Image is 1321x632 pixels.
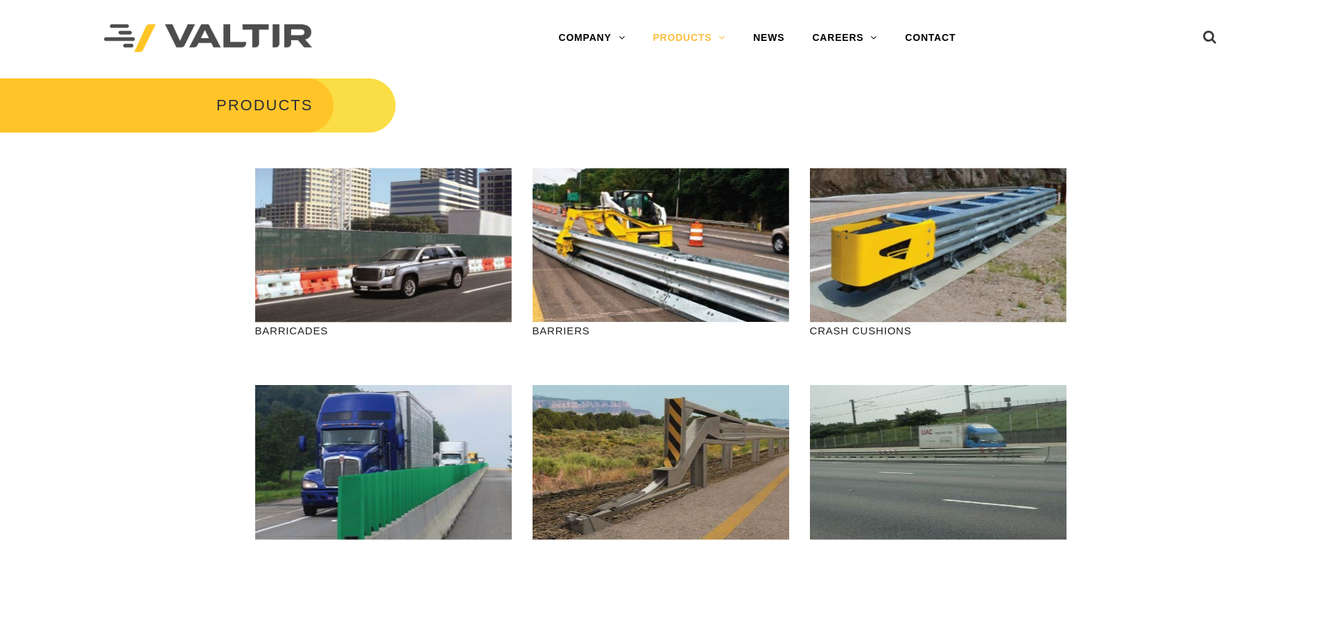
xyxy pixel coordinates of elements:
[639,24,739,52] a: PRODUCTS
[104,24,312,53] img: Valtir
[798,24,891,52] a: CAREERS
[533,323,789,339] p: BARRIERS
[891,24,969,52] a: CONTACT
[255,323,512,339] p: BARRICADES
[739,24,798,52] a: NEWS
[810,323,1067,339] p: CRASH CUSHIONS
[544,24,639,52] a: COMPANY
